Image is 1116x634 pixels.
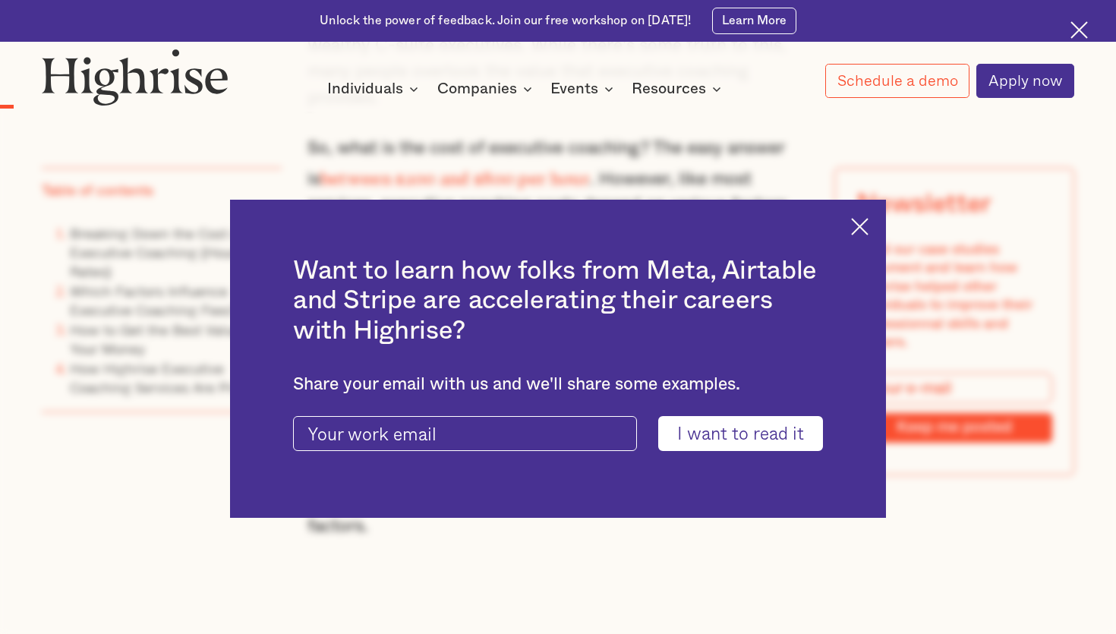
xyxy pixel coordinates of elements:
div: Companies [437,80,537,98]
input: Your work email [293,416,637,451]
input: I want to read it [658,416,823,451]
a: Apply now [976,64,1074,98]
div: Events [550,80,598,98]
div: Individuals [327,80,423,98]
div: Unlock the power of feedback. Join our free workshop on [DATE]! [320,13,691,30]
a: Learn More [712,8,796,34]
a: Schedule a demo [825,64,969,98]
img: Cross icon [851,218,869,235]
div: Share your email with us and we'll share some examples. [293,374,823,395]
img: Cross icon [1070,21,1088,39]
h2: Want to learn how folks from Meta, Airtable and Stripe are accelerating their careers with Highrise? [293,256,823,347]
div: Resources [632,80,706,98]
form: current-ascender-blog-article-modal-form [293,416,823,451]
div: Events [550,80,618,98]
div: Resources [632,80,726,98]
div: Individuals [327,80,403,98]
img: Highrise logo [42,49,229,105]
div: Companies [437,80,517,98]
